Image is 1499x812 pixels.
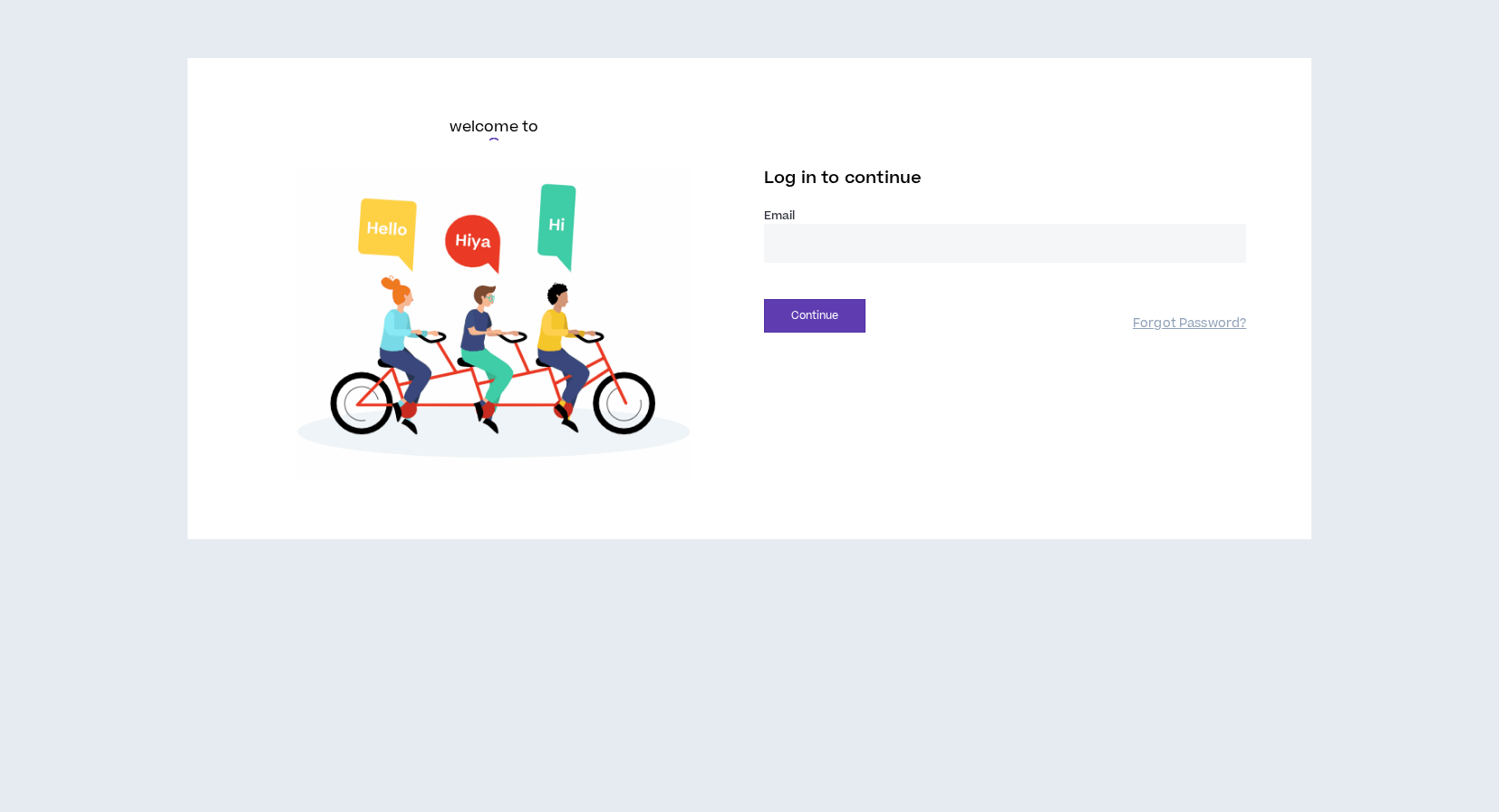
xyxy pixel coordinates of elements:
[764,167,922,189] span: Log in to continue
[450,116,539,138] h6: welcome to
[1133,315,1246,333] a: Forgot Password?
[764,299,866,333] button: Continue
[253,169,735,481] img: Welcome to Wripple
[764,208,1246,224] label: Email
